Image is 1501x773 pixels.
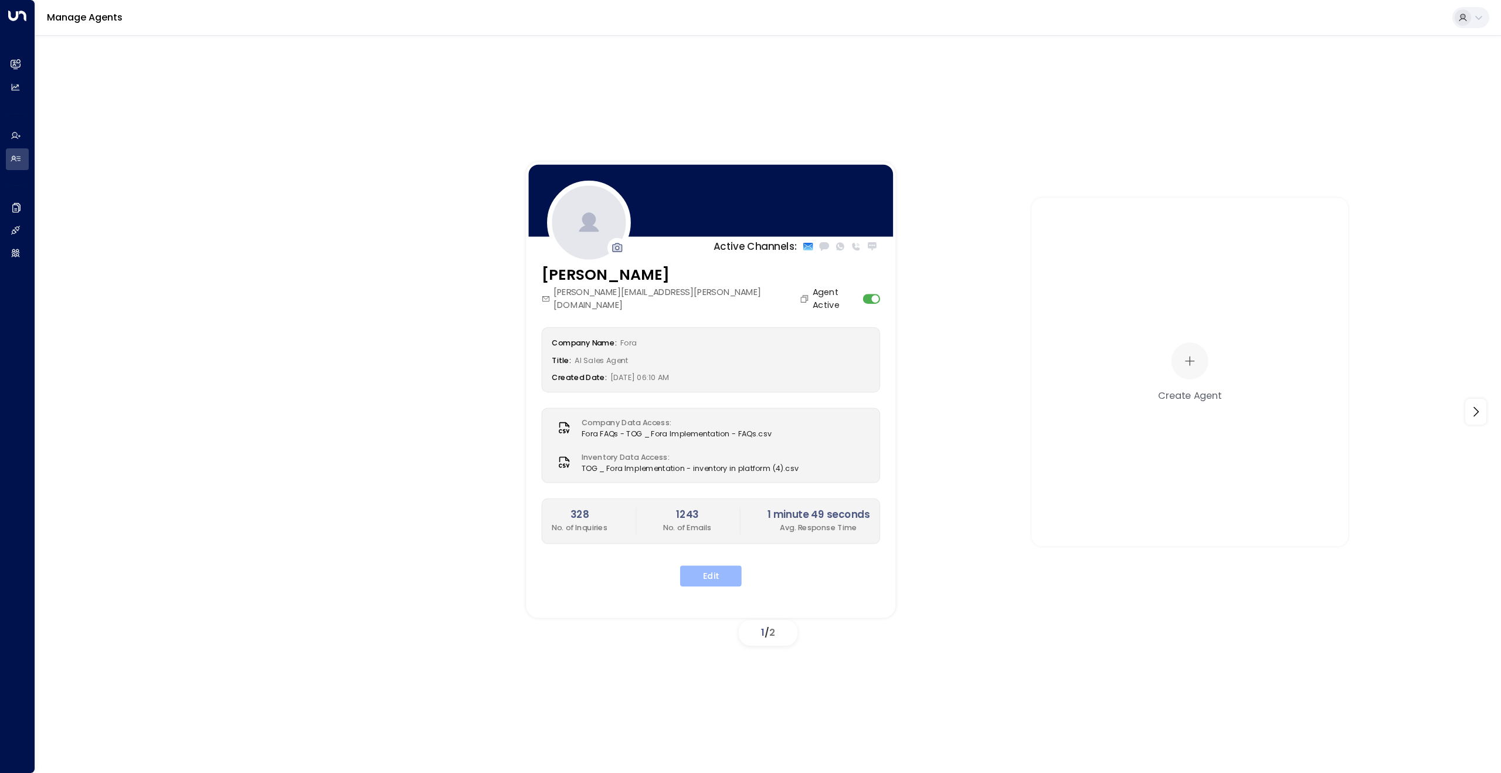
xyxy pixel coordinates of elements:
label: Company Data Access: [582,417,766,428]
label: Created Date: [552,372,606,382]
span: TOG _ Fora Implementation - inventory in platform (4).csv [582,462,799,473]
p: Active Channels: [714,239,797,253]
span: AI Sales Agent [575,355,628,365]
p: No. of Inquiries [552,522,607,533]
h2: 1243 [663,507,711,522]
label: Agent Active [813,286,859,311]
p: No. of Emails [663,522,711,533]
span: Fora FAQs - TOG _ Fora Implementation - FAQs.csv [582,428,772,439]
label: Title: [552,355,571,365]
span: [DATE] 06:10 AM [610,372,669,382]
a: Manage Agents [47,11,123,24]
h2: 1 minute 49 seconds [768,507,870,522]
div: [PERSON_NAME][EMAIL_ADDRESS][PERSON_NAME][DOMAIN_NAME] [542,286,813,311]
span: 1 [761,626,765,639]
h3: [PERSON_NAME] [542,263,813,286]
div: Create Agent [1158,388,1221,402]
label: Inventory Data Access: [582,452,793,463]
h2: 328 [552,507,607,522]
span: 2 [769,626,775,639]
button: Copy [800,294,813,304]
button: Edit [680,565,742,586]
p: Avg. Response Time [768,522,870,533]
span: Fora [620,337,637,348]
div: / [739,620,797,646]
label: Company Name: [552,337,616,348]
